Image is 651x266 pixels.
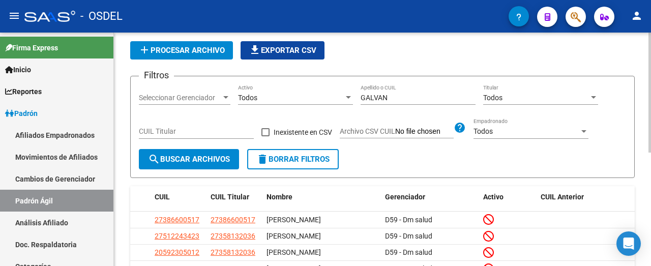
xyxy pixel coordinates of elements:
span: Todos [483,94,502,102]
span: Reportes [5,86,42,97]
span: Inexistente en CSV [274,126,332,138]
span: Buscar Archivos [148,155,230,164]
span: CUIL [155,193,170,201]
span: Activo [483,193,504,201]
span: D59 - Dm salud [385,232,432,240]
span: CUIL Titular [211,193,249,201]
datatable-header-cell: CUIL [151,186,206,208]
mat-icon: menu [8,10,20,22]
span: Gerenciador [385,193,425,201]
span: [PERSON_NAME] [267,216,321,224]
input: Archivo CSV CUIL [395,127,454,136]
span: 20592305012 [155,248,199,256]
span: 27512243423 [155,232,199,240]
span: Nombre [267,193,292,201]
mat-icon: help [454,122,466,134]
span: Procesar archivo [138,46,225,55]
span: - OSDEL [80,5,123,27]
datatable-header-cell: Activo [479,186,537,208]
span: Todos [238,94,257,102]
span: CUIL Anterior [541,193,584,201]
button: Procesar archivo [130,41,233,60]
span: Firma Express [5,42,58,53]
span: Seleccionar Gerenciador [139,94,221,102]
datatable-header-cell: Nombre [262,186,381,208]
mat-icon: delete [256,153,269,165]
datatable-header-cell: Gerenciador [381,186,479,208]
span: D59 - Dm salud [385,216,432,224]
span: D59 - Dm salud [385,248,432,256]
span: Exportar CSV [249,46,316,55]
span: Archivo CSV CUIL [340,127,395,135]
button: Exportar CSV [241,41,324,60]
mat-icon: add [138,44,151,56]
span: Borrar Filtros [256,155,330,164]
h3: Filtros [139,68,174,82]
button: Borrar Filtros [247,149,339,169]
span: 27386600517 [155,216,199,224]
mat-icon: search [148,153,160,165]
span: Inicio [5,64,31,75]
span: 27358132036 [211,232,255,240]
span: Todos [474,127,493,135]
span: 27358132036 [211,248,255,256]
span: [PERSON_NAME] [267,248,321,256]
div: Open Intercom Messenger [616,231,641,256]
button: Buscar Archivos [139,149,239,169]
mat-icon: file_download [249,44,261,56]
datatable-header-cell: CUIL Titular [206,186,262,208]
datatable-header-cell: CUIL Anterior [537,186,635,208]
span: 27386600517 [211,216,255,224]
mat-icon: person [631,10,643,22]
span: [PERSON_NAME] [267,232,321,240]
span: Padrón [5,108,38,119]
